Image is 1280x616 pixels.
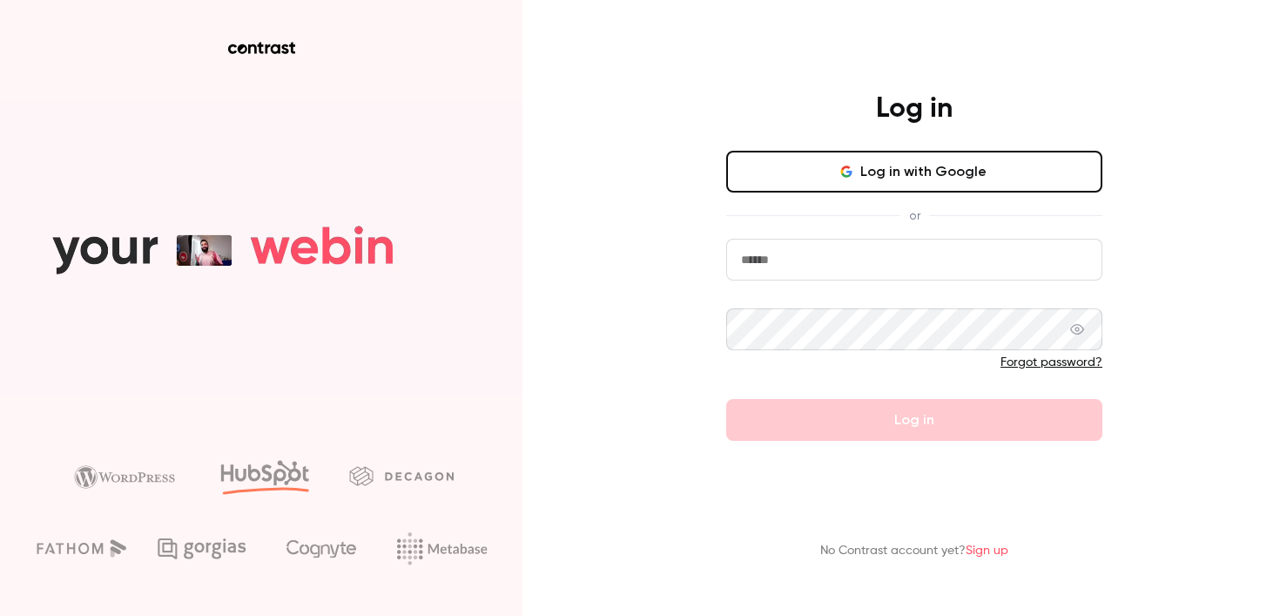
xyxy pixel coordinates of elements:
[876,91,953,126] h4: Log in
[966,545,1008,557] a: Sign up
[820,542,1008,560] p: No Contrast account yet?
[349,466,454,485] img: decagon
[900,206,929,225] span: or
[726,151,1102,193] button: Log in with Google
[1000,356,1102,369] a: Forgot password?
